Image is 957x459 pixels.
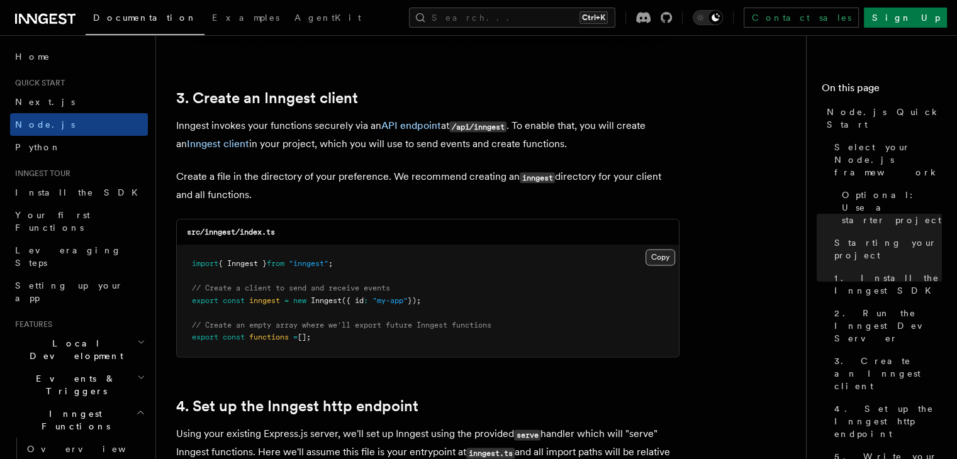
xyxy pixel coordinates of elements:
button: Events & Triggers [10,367,148,402]
h4: On this page [822,80,942,101]
span: "my-app" [372,296,408,305]
span: "inngest" [289,259,328,268]
span: Documentation [93,13,197,23]
a: Setting up your app [10,274,148,309]
span: Node.js [15,119,75,130]
a: 3. Create an Inngest client [829,350,942,397]
span: Local Development [10,337,137,362]
span: Optional: Use a starter project [842,189,942,226]
a: API endpoint [381,119,441,131]
span: Inngest tour [10,169,70,179]
p: Inngest invokes your functions securely via an at . To enable that, you will create an in your pr... [176,117,680,153]
button: Local Development [10,332,148,367]
span: from [267,259,284,268]
span: Select your Node.js framework [834,141,942,179]
span: Inngest [311,296,342,305]
a: Contact sales [744,8,859,28]
a: Node.js Quick Start [822,101,942,136]
span: Your first Functions [15,210,90,233]
span: 3. Create an Inngest client [834,355,942,392]
span: Inngest Functions [10,407,136,433]
a: Examples [204,4,287,34]
a: 1. Install the Inngest SDK [829,267,942,302]
a: Optional: Use a starter project [837,184,942,231]
code: /api/inngest [449,121,506,132]
button: Copy [646,249,675,265]
a: 2. Run the Inngest Dev Server [829,302,942,350]
span: Install the SDK [15,187,145,197]
span: 4. Set up the Inngest http endpoint [834,402,942,440]
span: functions [249,333,289,341]
span: Starting your project [834,236,942,262]
span: Node.js Quick Start [827,106,942,131]
a: Inngest client [187,138,249,150]
span: Python [15,142,61,152]
span: { Inngest } [218,259,267,268]
a: 4. Set up the Inngest http endpoint [176,397,418,415]
span: import [192,259,218,268]
span: Setting up your app [15,280,123,303]
span: = [293,333,298,341]
code: inngest.ts [466,448,515,458]
a: Select your Node.js framework [829,136,942,184]
button: Search...Ctrl+K [409,8,615,28]
code: src/inngest/index.ts [187,228,275,236]
span: 2. Run the Inngest Dev Server [834,307,942,345]
a: AgentKit [287,4,369,34]
span: const [223,296,245,305]
span: Home [15,50,50,63]
a: Next.js [10,91,148,113]
code: inngest [520,172,555,183]
span: Next.js [15,97,75,107]
code: serve [514,429,540,440]
a: Install the SDK [10,181,148,204]
span: new [293,296,306,305]
span: Events & Triggers [10,372,137,397]
span: Leveraging Steps [15,245,121,268]
span: = [284,296,289,305]
span: Examples [212,13,279,23]
a: Node.js [10,113,148,136]
button: Toggle dark mode [693,10,723,25]
a: Starting your project [829,231,942,267]
button: Inngest Functions [10,402,148,438]
a: Your first Functions [10,204,148,239]
span: ; [328,259,333,268]
span: AgentKit [294,13,361,23]
span: Quick start [10,78,65,88]
span: Overview [27,444,157,454]
a: Documentation [86,4,204,35]
span: // Create an empty array where we'll export future Inngest functions [192,321,491,329]
span: const [223,333,245,341]
span: []; [298,333,311,341]
p: Create a file in the directory of your preference. We recommend creating an directory for your cl... [176,168,680,204]
span: : [364,296,368,305]
span: }); [408,296,421,305]
span: export [192,296,218,305]
a: Leveraging Steps [10,239,148,274]
kbd: Ctrl+K [579,11,608,24]
span: inngest [249,296,280,305]
a: 4. Set up the Inngest http endpoint [829,397,942,445]
a: Sign Up [864,8,947,28]
span: 1. Install the Inngest SDK [834,272,942,297]
a: Python [10,136,148,158]
span: export [192,333,218,341]
span: Features [10,319,52,329]
span: // Create a client to send and receive events [192,284,390,292]
a: Home [10,45,148,68]
a: 3. Create an Inngest client [176,89,358,107]
span: ({ id [342,296,364,305]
